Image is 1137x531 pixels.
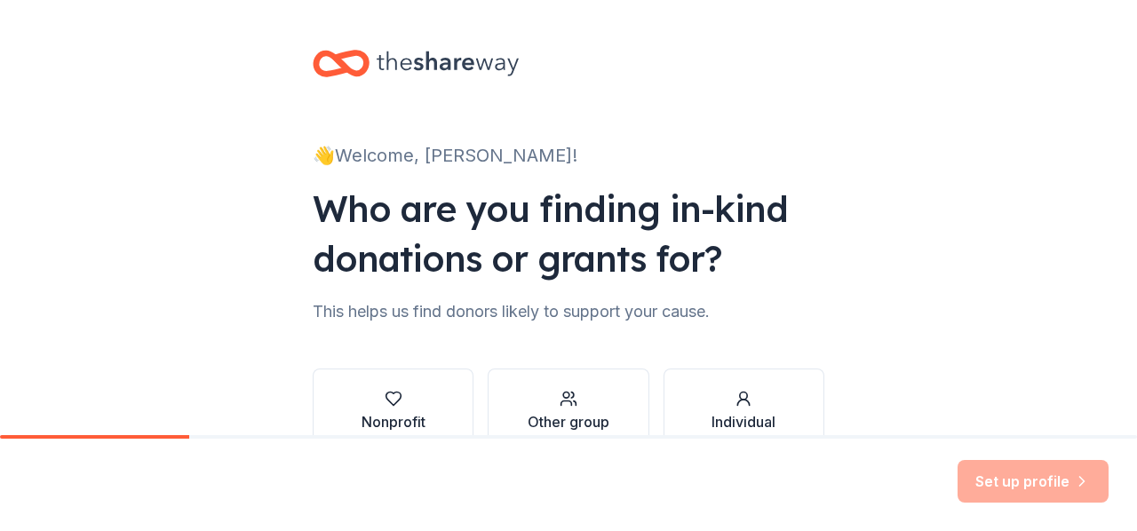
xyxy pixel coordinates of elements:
[528,411,609,432] div: Other group
[712,411,775,432] div: Individual
[664,369,824,454] button: Individual
[313,141,824,170] div: 👋 Welcome, [PERSON_NAME]!
[488,369,648,454] button: Other group
[362,411,425,432] div: Nonprofit
[313,297,824,326] div: This helps us find donors likely to support your cause.
[313,369,473,454] button: Nonprofit
[313,184,824,283] div: Who are you finding in-kind donations or grants for?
